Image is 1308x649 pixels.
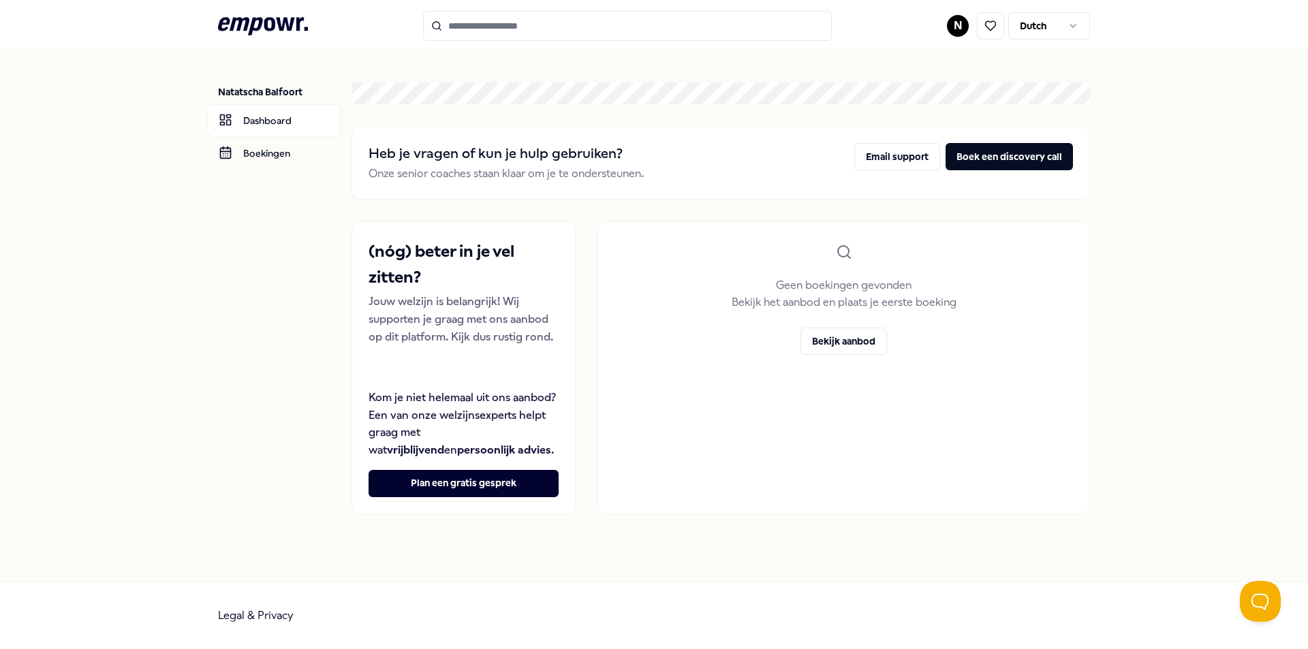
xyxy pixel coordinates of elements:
[369,143,644,165] h2: Heb je vragen of kun je hulp gebruiken?
[207,104,341,137] a: Dashboard
[457,443,551,456] strong: persoonlijk advies
[946,143,1073,170] button: Boek een discovery call
[369,470,559,497] button: Plan een gratis gesprek
[732,276,956,311] p: Geen boekingen gevonden Bekijk het aanbod en plaats je eerste boeking
[423,11,832,41] input: Search for products, categories or subcategories
[218,609,294,622] a: Legal & Privacy
[387,443,444,456] strong: vrijblijvend
[369,293,559,345] p: Jouw welzijn is belangrijk! Wij supporten je graag met ons aanbod op dit platform. Kijk dus rusti...
[947,15,969,37] button: N
[369,389,559,458] p: Kom je niet helemaal uit ons aanbod? Een van onze welzijnsexperts helpt graag met wat en .
[369,238,559,291] h2: (nóg) beter in je vel zitten?
[218,85,341,99] p: Natatscha Balfoort
[800,328,887,355] button: Bekijk aanbod
[1240,581,1281,622] iframe: Help Scout Beacon - Open
[369,165,644,183] p: Onze senior coaches staan klaar om je te ondersteunen.
[854,143,940,183] a: Email support
[207,137,341,170] a: Boekingen
[854,143,940,170] button: Email support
